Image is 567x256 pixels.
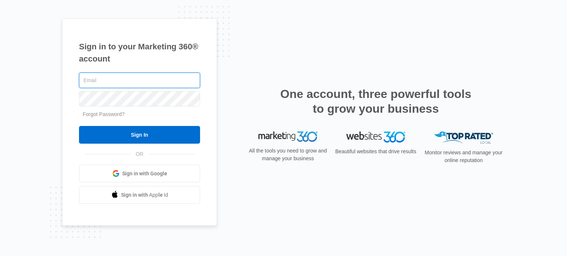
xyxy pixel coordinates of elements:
span: OR [131,150,149,158]
input: Sign In [79,126,200,144]
a: Forgot Password? [83,111,125,117]
p: Monitor reviews and manage your online reputation [422,149,505,164]
input: Email [79,73,200,88]
img: Top Rated Local [434,131,493,144]
h2: One account, three powerful tools to grow your business [278,87,474,116]
span: Sign in with Google [122,170,167,178]
span: Sign in with Apple Id [121,191,168,199]
p: Beautiful websites that drive results [334,148,417,155]
h1: Sign in to your Marketing 360® account [79,41,200,65]
img: Websites 360 [346,131,405,142]
img: Marketing 360 [258,131,317,142]
p: All the tools you need to grow and manage your business [247,147,329,162]
a: Sign in with Apple Id [79,186,200,204]
a: Sign in with Google [79,165,200,182]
